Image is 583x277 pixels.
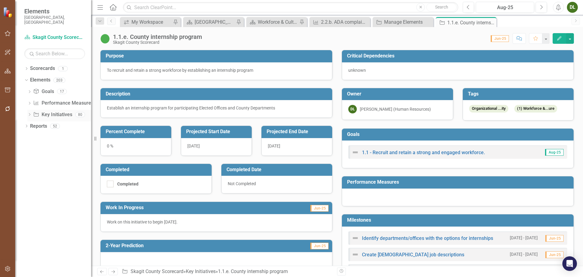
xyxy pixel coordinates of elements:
div: [GEOGRAPHIC_DATA] Page [195,18,235,26]
div: Manage Elements [384,18,432,26]
h3: Owner [347,91,450,97]
span: [DATE] [268,144,280,148]
div: 80 [75,112,85,117]
h3: Purpose [106,53,329,59]
a: [GEOGRAPHIC_DATA] Page [185,18,235,26]
button: Aug-25 [476,2,534,13]
div: My Workspace [131,18,172,26]
div: DL [348,105,357,113]
img: Not Defined [352,234,359,242]
a: Skagit County Scorecard [131,268,183,274]
div: Open Intercom Messenger [562,256,577,271]
h3: Completed [106,167,209,172]
p: Establish an internship program for participating Elected Offices and County Departments [107,105,326,111]
div: Aug-25 [478,4,532,11]
h3: Percent Complete [106,129,168,134]
a: Identify departments/offices with the options for internships [362,235,493,241]
span: (1) Workforce &...ure [514,105,557,113]
div: 1.1.e. County internship program [218,268,288,274]
span: Jun-25 [310,205,329,212]
a: Elements [30,77,50,84]
a: 1.1 - Recruit and retain a strong and engaged workforce. [362,150,485,155]
span: Jun-25 [310,243,329,249]
a: Scorecards [30,65,55,72]
span: Search [435,5,448,9]
span: [DATE] [187,144,200,148]
div: 1 [58,66,68,71]
a: 2.2.b. ADA complaints [311,18,369,26]
div: 1.1.e. County internship program [113,33,202,40]
div: Skagit County Scorecard [113,40,202,45]
a: Skagit County Scorecard [24,34,85,41]
a: Key Initiatives [33,111,72,118]
span: Jun-25 [545,235,564,242]
div: 52 [50,123,60,129]
div: [PERSON_NAME] (Human Resources) [360,106,431,112]
h3: Projected Start Date [186,129,249,134]
h3: Description [106,91,329,97]
div: 203 [53,78,65,83]
p: Work on this initiative to begin [DATE]. [107,219,326,225]
button: Search [426,3,457,12]
a: My Workspace [121,18,172,26]
div: 0 % [101,138,171,156]
h3: Milestones [347,217,571,223]
span: Aug-25 [545,149,564,156]
span: Elements [24,8,85,15]
img: Not Defined [352,149,359,156]
a: Create [DEMOGRAPHIC_DATA] job descriptions [362,252,464,258]
div: » » [122,268,332,275]
div: 17 [57,89,67,94]
div: 1.1.e. County internship program [447,19,495,26]
a: Goals [33,88,54,95]
img: On Target [100,34,110,43]
img: ClearPoint Strategy [3,7,14,18]
div: 2.2.b. ADA complaints [321,18,369,26]
div: Not Completed [221,176,332,193]
a: Workforce & Culture (KFA 1) Measure Dashboard [248,18,298,26]
a: Manage Elements [374,18,432,26]
h3: Work In Progress [106,205,255,210]
h3: 2-Year Prediction [106,243,255,248]
a: Performance Measures [33,100,93,107]
div: To recruit and retain a strong workforce by establishing an internship program [107,67,326,73]
small: [DATE] - [DATE] [510,235,538,241]
h3: Goals [347,132,571,137]
small: [GEOGRAPHIC_DATA], [GEOGRAPHIC_DATA] [24,15,85,25]
div: unknown [348,67,567,73]
small: [DATE] - [DATE] [510,251,538,257]
div: Workforce & Culture (KFA 1) Measure Dashboard [258,18,298,26]
span: Organizational ...ity [469,105,508,113]
a: Reports [30,123,47,130]
h3: Completed Date [227,167,329,172]
h3: Performance Measures [347,179,571,185]
span: Jun-25 [491,35,509,42]
button: DL [567,2,578,13]
h3: Critical Dependencies [347,53,571,59]
h3: Projected End Date [267,129,329,134]
h3: Tags [468,91,571,97]
input: Search Below... [24,48,85,59]
input: Search ClearPoint... [123,2,458,13]
img: Not Defined [352,251,359,258]
span: Jun-25 [545,251,564,258]
a: Key Initiatives [186,268,216,274]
